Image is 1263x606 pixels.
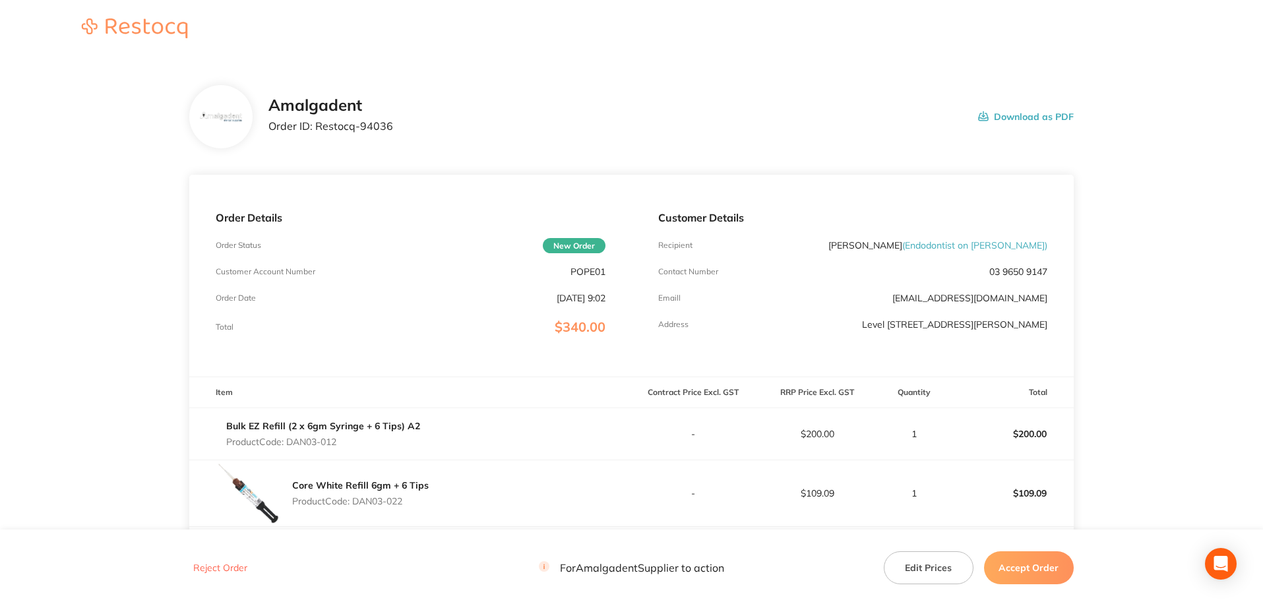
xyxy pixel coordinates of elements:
p: 1 [880,429,949,439]
p: - [632,488,755,499]
p: Order ID: Restocq- 94036 [268,120,393,132]
p: For Amalgadent Supplier to action [539,562,724,574]
img: b285Ymlzag [200,111,243,123]
p: Contact Number [658,267,718,276]
td: Message: - [189,526,631,566]
p: 1 [880,488,949,499]
a: Bulk EZ Refill (2 x 6gm Syringe + 6 Tips) A2 [226,420,420,432]
p: $109.09 [950,477,1073,509]
th: Contract Price Excl. GST [632,377,756,408]
a: [EMAIL_ADDRESS][DOMAIN_NAME] [892,292,1047,304]
a: Core White Refill 6gm + 6 Tips [292,479,429,491]
th: Item [189,377,631,408]
p: Product Code: DAN03-012 [226,437,420,447]
th: Quantity [879,377,950,408]
p: Address [658,320,689,329]
p: Order Date [216,293,256,303]
p: POPE01 [570,266,605,277]
span: $340.00 [555,318,605,335]
img: c3hmcmI0aA [216,460,282,526]
p: 03 9650 9147 [989,266,1047,277]
p: - [632,429,755,439]
div: Open Intercom Messenger [1205,548,1237,580]
th: Total [950,377,1074,408]
p: Recipient [658,241,693,250]
button: Reject Order [189,562,251,574]
a: Restocq logo [69,18,200,40]
p: Customer Details [658,212,1047,224]
p: Order Details [216,212,605,224]
button: Edit Prices [884,551,973,584]
button: Accept Order [984,551,1074,584]
p: Total [216,322,233,332]
p: $109.09 [756,488,878,499]
button: Download as PDF [978,96,1074,137]
p: Order Status [216,241,261,250]
p: $200.00 [756,429,878,439]
span: New Order [543,238,605,253]
span: ( Endodontist on [PERSON_NAME] ) [902,239,1047,251]
p: [PERSON_NAME] [828,240,1047,251]
p: Product Code: DAN03-022 [292,496,429,506]
p: Emaill [658,293,681,303]
p: Customer Account Number [216,267,315,276]
p: [DATE] 9:02 [557,293,605,303]
p: Level [STREET_ADDRESS][PERSON_NAME] [862,319,1047,330]
th: RRP Price Excl. GST [755,377,879,408]
p: $200.00 [950,418,1073,450]
img: Restocq logo [69,18,200,38]
h2: Amalgadent [268,96,393,115]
